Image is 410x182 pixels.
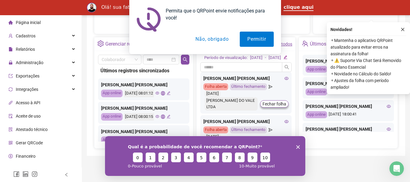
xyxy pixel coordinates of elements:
[161,91,165,95] span: global
[203,75,289,82] div: [PERSON_NAME] [PERSON_NAME]
[16,100,40,105] span: Acesso à API
[260,100,289,108] button: Fechar folha
[306,88,391,95] div: [DATE] 08:00:15
[16,74,39,78] span: Exportações
[167,91,171,95] span: edit
[124,113,154,121] div: [DATE] 08:00:15
[250,55,263,61] div: [DATE]
[16,154,36,159] span: Financeiro
[306,126,391,132] div: [PERSON_NAME] [PERSON_NAME]
[16,127,48,132] span: Atestado técnico
[155,115,159,118] span: eye
[330,57,406,70] span: ⚬ ⚠️ Suporte Via Chat Será Removido do Plano Essencial
[205,90,220,97] div: [DATE]
[230,126,267,133] div: Último fechamento
[306,58,391,64] div: [PERSON_NAME] [PERSON_NAME]
[284,119,289,124] span: eye
[16,87,38,92] span: Integrações
[203,118,289,125] div: [PERSON_NAME] [PERSON_NAME]
[263,101,286,107] span: Fechar folha
[306,66,327,73] div: App online
[188,32,236,47] button: Não, obrigado
[101,4,279,10] div: Olá! sua fatura de vencimento no dia 13está em aberto, para regularizar
[64,173,69,177] span: left
[8,154,13,158] span: dollar
[269,83,273,90] span: send
[8,100,13,105] span: api
[101,81,186,88] div: [PERSON_NAME] [PERSON_NAME]
[124,90,154,97] div: [DATE] 08:01:12
[101,105,186,112] div: [PERSON_NAME] [PERSON_NAME]
[387,127,391,131] span: eye
[16,114,41,118] span: Aceite de uso
[22,171,29,177] span: linkedin
[13,171,19,177] span: facebook
[330,77,406,91] span: ⚬ Ajustes da folha com período ampliado!
[240,32,273,47] button: Permitir
[265,55,266,61] div: -
[203,126,228,133] div: Folha aberta
[306,103,391,110] div: [PERSON_NAME] [PERSON_NAME]
[87,3,97,12] img: Profile image for Rodolfo
[101,113,123,121] div: App online
[306,80,391,87] div: [PERSON_NAME] [PERSON_NAME]
[100,67,187,74] div: Últimos registros sincronizados
[101,128,186,135] div: [PERSON_NAME] [PERSON_NAME]
[284,76,289,81] span: eye
[8,140,13,145] span: qrcode
[16,167,46,172] span: Central de ajuda
[387,104,391,108] span: eye
[8,87,13,91] span: sync
[389,161,404,176] iframe: Intercom live chat
[283,4,313,11] a: clique aqui
[105,136,305,176] iframe: Pesquisa da QRPoint
[82,161,410,182] footer: QRPoint © 2025 - 2.90.5 -
[101,136,123,144] div: App online
[8,60,13,64] span: lock
[205,133,220,140] div: [DATE]
[204,55,248,61] div: Período de visualização:
[155,91,159,95] span: eye
[101,90,123,97] div: App online
[16,140,43,145] span: Gerar QRCode
[8,74,13,78] span: export
[230,83,267,90] div: Último fechamento
[161,115,165,118] span: global
[203,83,228,90] div: Folha aberta
[32,171,38,177] span: instagram
[8,114,13,118] span: audit
[8,127,13,131] span: solution
[306,111,327,118] div: App online
[330,70,406,77] span: ⚬ Novidade no Cálculo do Saldo!
[205,97,258,111] div: [PERSON_NAME] DO VALE LTDA
[16,60,43,65] span: Administração
[167,115,171,118] span: edit
[283,55,287,59] span: edit
[306,88,327,95] div: App online
[306,66,391,73] div: [DATE] 08:01:12
[269,126,273,133] span: send
[269,55,281,61] div: [DATE]
[161,7,274,21] div: Permita que o QRPoint envie notificações para você!
[183,57,188,62] span: search
[306,111,391,118] div: [DATE] 18:00:41
[284,65,289,70] span: search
